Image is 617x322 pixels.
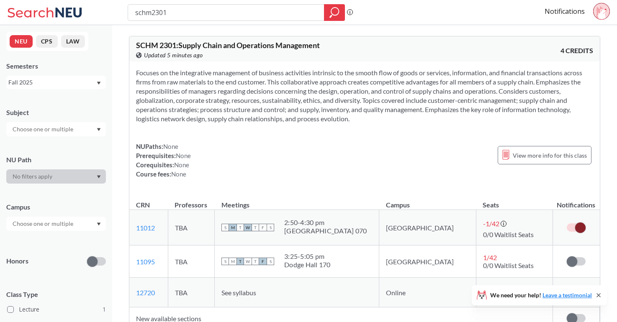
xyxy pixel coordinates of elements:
button: NEU [10,35,33,48]
section: Focuses on the integrative management of business activities intrinsic to the smooth flow of good... [136,68,593,123]
span: S [221,224,229,231]
a: 12720 [136,289,155,296]
button: CPS [36,35,58,48]
div: Campus [6,202,106,212]
td: [GEOGRAPHIC_DATA] [379,210,476,245]
a: Leave a testimonial [542,291,592,299]
span: None [171,170,186,178]
span: View more info for this class [513,150,587,161]
svg: magnifying glass [329,7,339,18]
th: Meetings [215,192,379,210]
div: NUPaths: Prerequisites: Corequisites: Course fees: [136,142,191,179]
div: 3:25 - 5:05 pm [284,252,331,261]
span: T [237,258,244,265]
span: 1 / 42 [483,253,497,261]
span: Updated 5 minutes ago [144,51,203,60]
span: T [237,224,244,231]
span: 4 CREDITS [560,46,593,55]
span: 0 / 40 [483,284,497,292]
span: We need your help! [490,292,592,298]
span: None [174,161,189,169]
div: Fall 2025 [8,78,96,87]
td: TBA [168,210,215,245]
button: LAW [61,35,85,48]
span: S [221,258,229,265]
span: W [244,224,252,231]
span: M [229,224,237,231]
div: Semesters [6,61,106,71]
div: CRN [136,200,150,210]
th: Campus [379,192,476,210]
span: S [267,258,274,265]
span: 0/0 Waitlist Seats [483,230,534,238]
svg: Dropdown arrow [97,82,101,85]
span: SCHM 2301 : Supply Chain and Operations Management [136,41,320,50]
input: Choose one or multiple [8,124,79,134]
span: F [259,258,267,265]
span: See syllabus [221,289,256,296]
span: T [252,224,259,231]
div: magnifying glass [324,4,345,21]
td: TBA [168,245,215,278]
th: Professors [168,192,215,210]
input: Class, professor, course number, "phrase" [134,5,318,20]
span: 1 [103,305,106,314]
th: Notifications [553,192,599,210]
div: NU Path [6,155,106,164]
span: -1 / 42 [483,220,499,227]
span: S [267,224,274,231]
span: Class Type [6,290,106,299]
svg: Dropdown arrow [97,128,101,131]
div: Dropdown arrow [6,217,106,231]
span: W [244,258,252,265]
span: M [229,258,237,265]
th: Seats [476,192,553,210]
td: Online [379,278,476,307]
input: Choose one or multiple [8,219,79,229]
a: Notifications [545,7,585,16]
div: Fall 2025Dropdown arrow [6,76,106,89]
td: TBA [168,278,215,307]
span: T [252,258,259,265]
td: [GEOGRAPHIC_DATA] [379,245,476,278]
div: Subject [6,108,106,117]
label: Lecture [7,304,106,315]
span: F [259,224,267,231]
div: Dodge Hall 170 [284,261,331,269]
svg: Dropdown arrow [97,222,101,226]
span: None [163,143,178,150]
div: [GEOGRAPHIC_DATA] 070 [284,227,367,235]
svg: Dropdown arrow [97,175,101,179]
p: Honors [6,256,28,266]
div: 2:50 - 4:30 pm [284,218,367,227]
span: None [176,152,191,159]
a: 11095 [136,258,155,266]
div: Dropdown arrow [6,122,106,136]
a: 11012 [136,224,155,232]
span: 0/0 Waitlist Seats [483,261,534,269]
div: Dropdown arrow [6,169,106,184]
